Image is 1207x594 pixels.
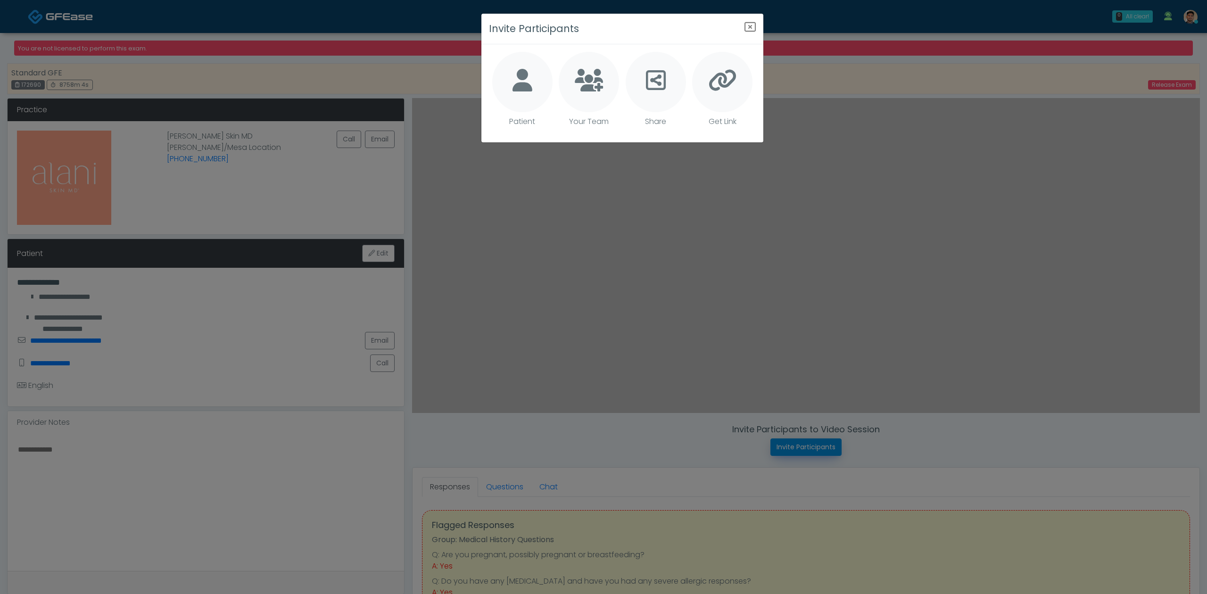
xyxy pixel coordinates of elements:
p: Share [645,116,666,127]
h3: Invite Participants [489,21,579,36]
p: Patient [509,116,535,127]
p: Your Team [569,116,609,127]
p: Get Link [709,116,736,127]
button: Open LiveChat chat widget [8,4,36,32]
button: Close [737,14,763,41]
